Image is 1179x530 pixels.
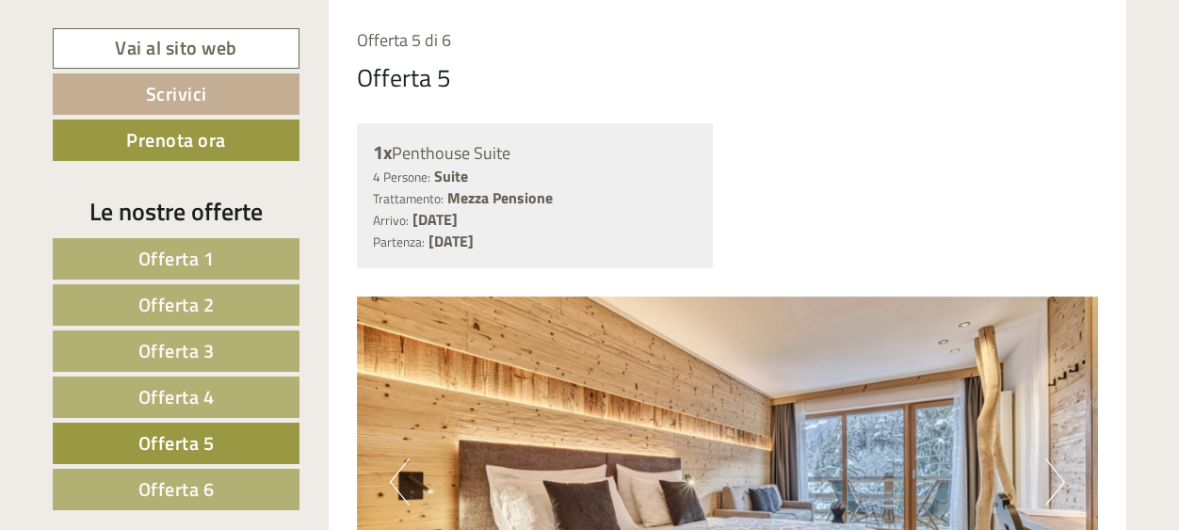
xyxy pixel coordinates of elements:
span: Offerta 6 [138,474,215,504]
div: Offerta 5 [357,60,451,95]
b: Suite [434,165,468,187]
span: Offerta 1 [138,244,215,273]
small: Partenza: [373,233,425,251]
button: Previous [390,458,410,506]
small: Arrivo: [373,211,409,230]
span: Offerta 2 [138,290,215,319]
button: Next [1045,458,1065,506]
small: Trattamento: [373,189,444,208]
a: Prenota ora [53,120,299,161]
div: Penthouse Suite [373,139,698,167]
span: Offerta 4 [138,382,215,411]
div: Le nostre offerte [53,194,299,229]
a: Scrivici [53,73,299,115]
span: Offerta 3 [138,336,215,365]
span: Offerta 5 di 6 [357,27,451,53]
small: 4 Persone: [373,168,430,186]
b: [DATE] [428,230,474,252]
b: [DATE] [412,208,458,231]
a: Vai al sito web [53,28,299,69]
b: Mezza Pensione [447,186,553,209]
b: 1x [373,137,392,167]
span: Offerta 5 [138,428,215,458]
